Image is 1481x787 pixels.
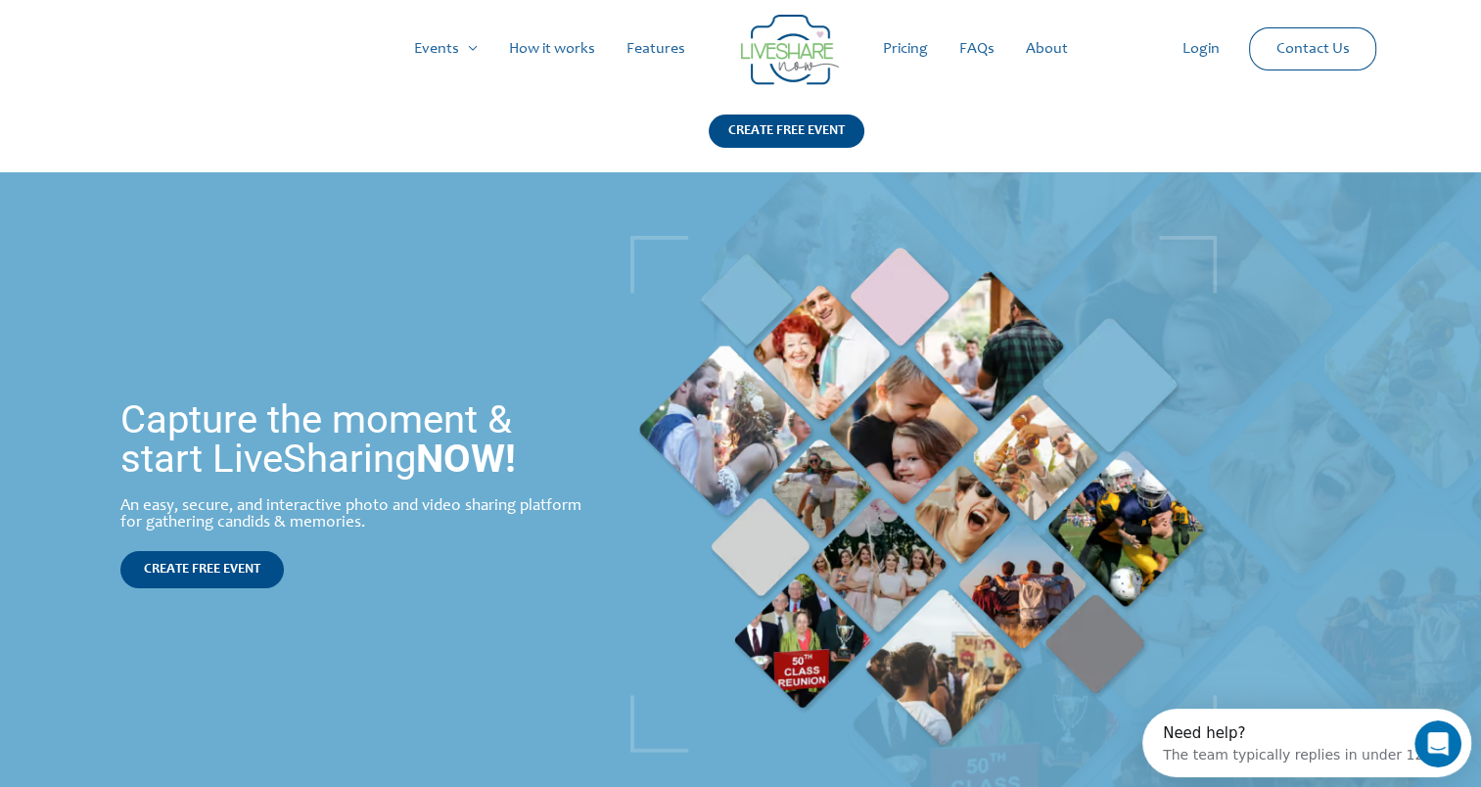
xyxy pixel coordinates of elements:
a: Pricing [867,18,944,80]
strong: NOW! [416,436,516,482]
a: Features [611,18,701,80]
div: Open Intercom Messenger [8,8,347,62]
img: Live Photobooth [630,236,1217,753]
img: LiveShare logo - Capture & Share Event Memories [741,15,839,85]
div: Need help? [21,17,290,32]
div: CREATE FREE EVENT [709,115,864,148]
a: How it works [493,18,611,80]
a: Login [1167,18,1235,80]
iframe: Intercom live chat [1414,720,1461,767]
a: Contact Us [1260,28,1365,69]
div: An easy, secure, and interactive photo and video sharing platform for gathering candids & memories. [120,498,589,532]
iframe: Intercom live chat discovery launcher [1142,709,1471,777]
a: CREATE FREE EVENT [120,551,284,588]
div: The team typically replies in under 12h [21,32,290,53]
nav: Site Navigation [34,18,1447,80]
a: Events [398,18,493,80]
a: FAQs [944,18,1010,80]
a: About [1010,18,1084,80]
span: CREATE FREE EVENT [144,563,260,577]
a: CREATE FREE EVENT [709,115,864,172]
h1: Capture the moment & start LiveSharing [120,400,589,479]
